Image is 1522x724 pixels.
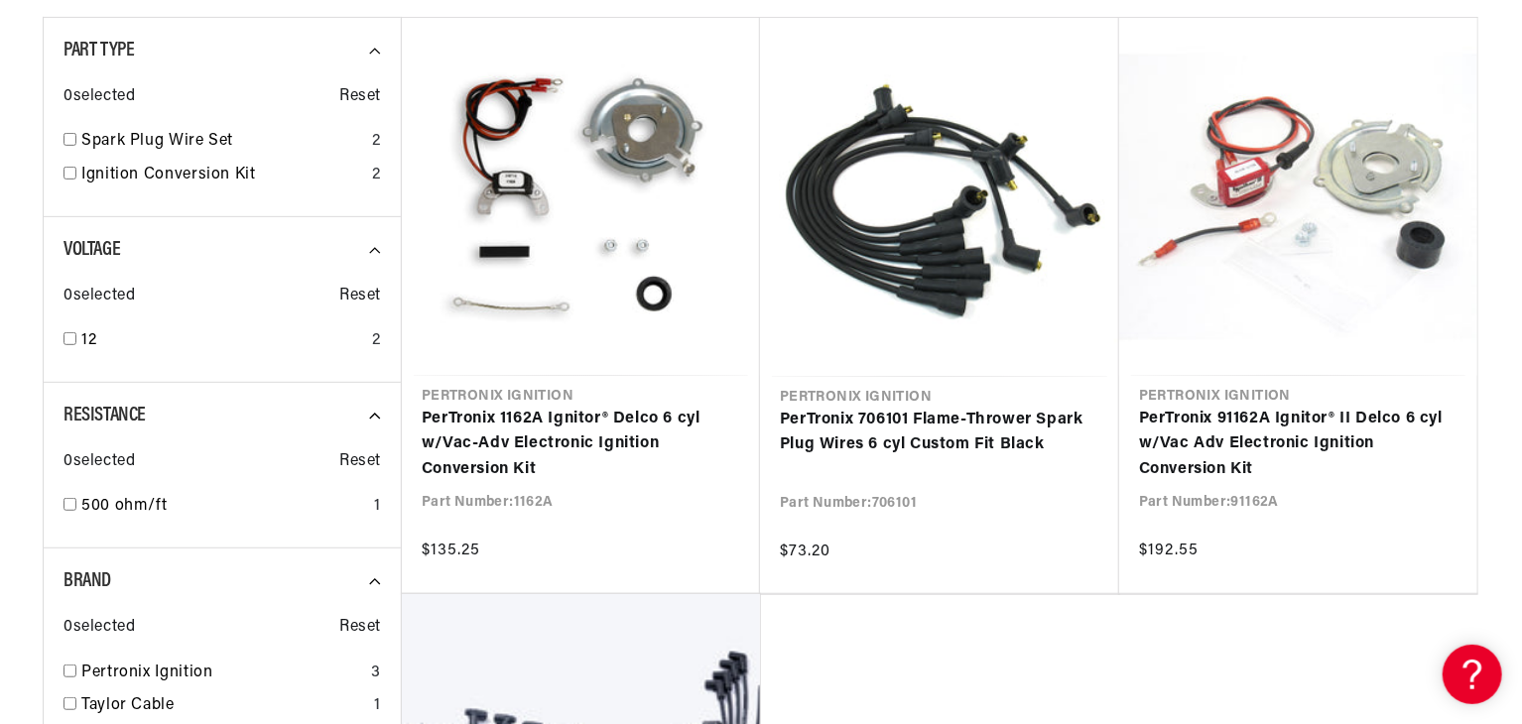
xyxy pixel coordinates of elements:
[780,408,1099,458] a: PerTronix 706101 Flame-Thrower Spark Plug Wires 6 cyl Custom Fit Black
[81,494,366,520] a: 500 ohm/ft
[339,84,381,110] span: Reset
[339,284,381,309] span: Reset
[1139,407,1458,483] a: PerTronix 91162A Ignitor® II Delco 6 cyl w/Vac Adv Electronic Ignition Conversion Kit
[339,615,381,641] span: Reset
[63,571,111,591] span: Brand
[63,240,120,260] span: Voltage
[372,328,381,354] div: 2
[81,693,366,719] a: Taylor Cable
[63,449,135,475] span: 0 selected
[63,284,135,309] span: 0 selected
[81,129,364,155] a: Spark Plug Wire Set
[422,407,740,483] a: PerTronix 1162A Ignitor® Delco 6 cyl w/Vac-Adv Electronic Ignition Conversion Kit
[63,41,134,60] span: Part Type
[374,494,381,520] div: 1
[372,163,381,188] div: 2
[63,84,135,110] span: 0 selected
[371,661,381,686] div: 3
[374,693,381,719] div: 1
[63,615,135,641] span: 0 selected
[339,449,381,475] span: Reset
[63,406,146,425] span: Resistance
[81,328,364,354] a: 12
[81,163,364,188] a: Ignition Conversion Kit
[81,661,363,686] a: Pertronix Ignition
[372,129,381,155] div: 2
